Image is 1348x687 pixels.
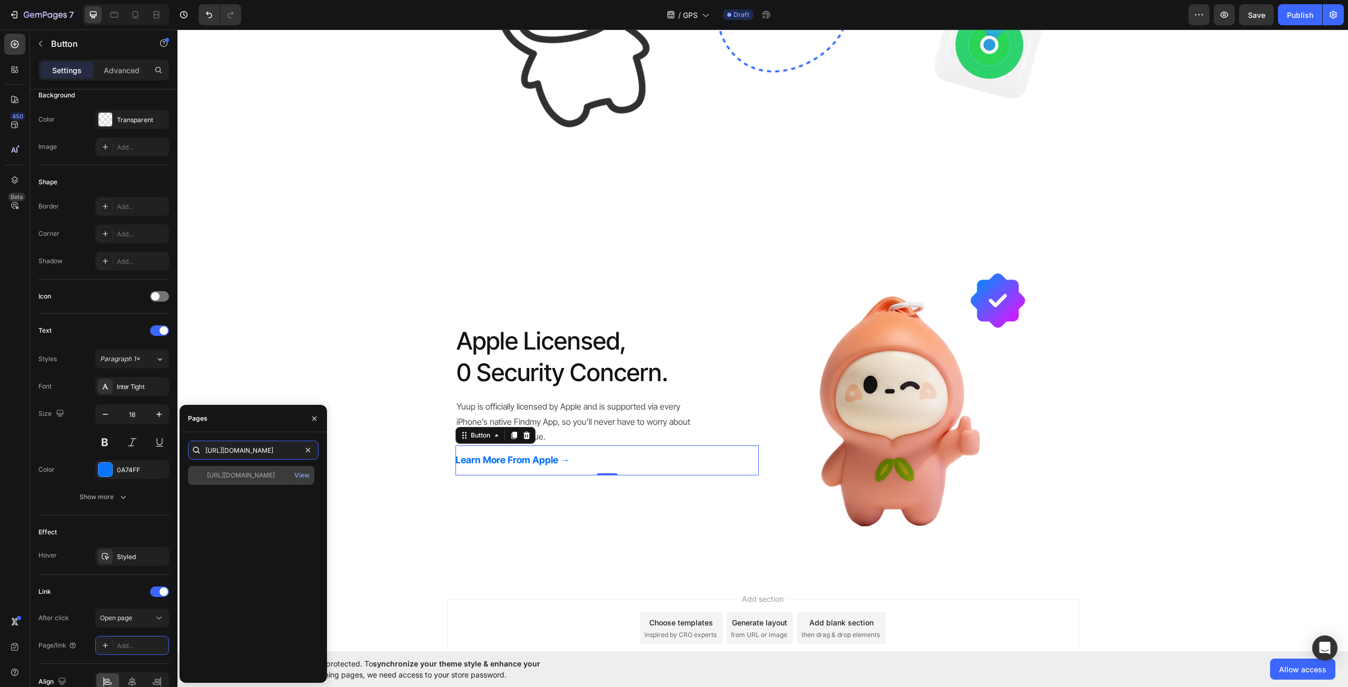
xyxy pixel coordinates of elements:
span: Your page is password protected. To when designing pages, we need access to your store password. [245,658,581,680]
div: Image [38,142,57,152]
div: Link [38,587,51,596]
div: Transparent [117,115,166,125]
button: Paragraph 1* [95,350,169,369]
div: Shape [38,177,57,187]
div: Color [38,115,55,124]
div: [URL][DOMAIN_NAME] [207,471,275,480]
div: 0A74FF [117,465,166,475]
div: Add... [117,202,166,212]
button: 7 [4,4,78,25]
div: Button [291,401,315,411]
span: Add section [560,564,610,575]
div: Effect [38,527,57,537]
p: Yuup is officially licensed by Apple and is supported via every iPhone’s native Findmy App, so yo... [279,370,521,415]
div: 450 [10,112,25,121]
span: Draft [734,10,749,19]
div: Size [38,407,66,421]
div: Add... [117,641,166,651]
span: Open page [100,614,132,622]
div: Show more [80,492,128,502]
button: Open page [95,609,169,628]
span: inspired by CRO experts [467,601,539,610]
div: Shadow [38,256,63,266]
div: Publish [1287,9,1313,21]
div: Add... [117,230,166,239]
span: then drag & drop elements [624,601,702,610]
div: View [294,471,310,480]
p: Apple Licensed, 0 Security Concern. [279,296,580,359]
p: Settings [52,65,82,76]
div: Open Intercom Messenger [1312,635,1337,661]
iframe: Design area [177,29,1348,651]
button: Publish [1278,4,1322,25]
div: Rich Text Editor. Editing area: main [278,422,392,439]
div: Choose templates [472,588,536,599]
button: View [294,468,310,483]
div: Corner [38,229,60,238]
div: Add blank section [632,588,696,599]
h2: Rich Text Editor. Editing area: main [278,295,581,360]
div: After click [38,613,69,623]
img: gempages_582017399193076697-36b10c62-d5d6-41d7-a392-8a481564e66d.png [590,217,893,524]
div: Rich Text Editor. Editing area: main [278,369,522,416]
div: Font [38,382,52,391]
div: Undo/Redo [199,4,241,25]
span: Paragraph 1* [100,354,140,364]
button: <p><strong>Learn More From Apple →</strong></p> [278,416,405,445]
span: GPS [683,9,698,21]
div: Styled [117,552,166,562]
span: Save [1248,11,1265,19]
div: Border [38,202,59,211]
div: Beta [8,193,25,201]
p: Advanced [104,65,140,76]
input: Insert link or search [188,441,319,460]
p: Button [51,37,141,50]
div: Icon [38,292,51,301]
button: Show more [38,487,169,506]
div: Text [38,326,52,335]
div: Color [38,465,55,474]
p: 7 [69,8,74,21]
button: Save [1239,4,1274,25]
div: Pages [188,414,207,423]
button: Allow access [1270,659,1335,680]
div: Styles [38,354,57,364]
span: / [678,9,681,21]
div: Generate layout [554,588,610,599]
div: Hover [38,551,57,560]
div: Background [38,91,75,100]
span: from URL or image [553,601,610,610]
span: synchronize your theme style & enhance your experience [245,659,540,679]
div: Add... [117,257,166,266]
div: Page/link [38,641,77,650]
span: Allow access [1279,664,1326,675]
strong: Learn More From Apple → [278,425,392,436]
div: Inter Tight [117,382,166,392]
div: Add... [117,143,166,152]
